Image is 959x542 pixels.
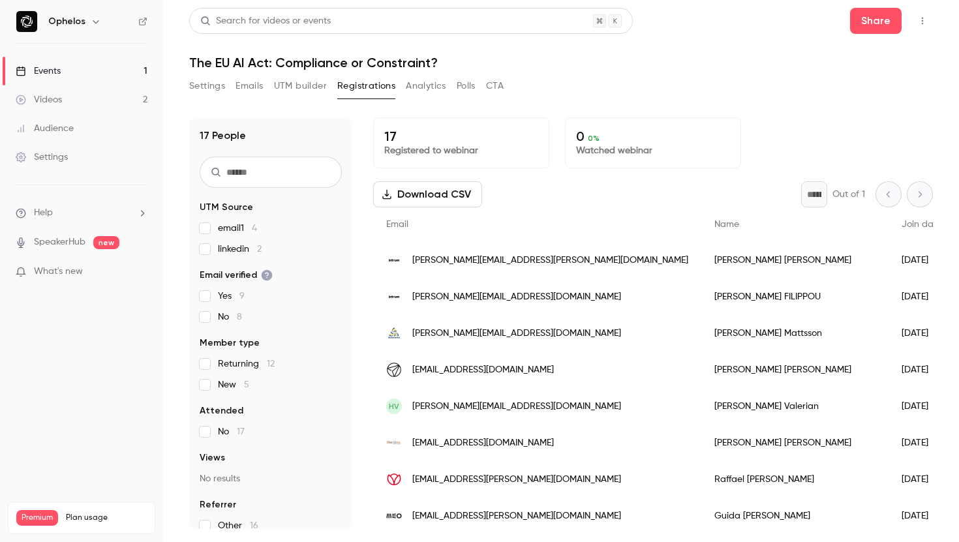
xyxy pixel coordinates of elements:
div: [DATE] [889,425,955,461]
span: 5 [244,380,249,389]
div: [DATE] [889,498,955,534]
div: Settings [16,151,68,164]
span: Returning [218,357,275,370]
span: Yes [218,290,245,303]
div: [PERSON_NAME] FILIPPOU [701,279,889,315]
span: Email [386,220,408,229]
span: No [218,310,242,324]
img: afry.com [386,362,402,378]
section: facet-groups [200,201,342,532]
span: Email verified [200,269,273,282]
button: Polls [457,76,476,97]
img: membriq.se [386,435,402,451]
div: [DATE] [889,315,955,352]
button: Registrations [337,76,395,97]
button: Settings [189,76,225,97]
span: 12 [267,359,275,369]
span: [EMAIL_ADDRESS][PERSON_NAME][DOMAIN_NAME] [412,473,621,487]
div: [DATE] [889,388,955,425]
span: 4 [252,224,257,233]
div: [DATE] [889,242,955,279]
div: [DATE] [889,279,955,315]
div: [PERSON_NAME] Valerian [701,388,889,425]
span: Plan usage [66,513,147,523]
span: No [218,425,245,438]
img: meo.pt [386,513,402,519]
span: 8 [237,312,242,322]
span: Member type [200,337,260,350]
span: HV [389,400,399,412]
li: help-dropdown-opener [16,206,147,220]
span: Other [218,519,258,532]
span: Views [200,451,225,464]
span: 16 [250,521,258,530]
p: Out of 1 [832,188,865,201]
p: 0 [576,128,730,144]
span: Referrer [200,498,236,511]
h1: The EU AI Act: Compliance or Constraint? [189,55,933,70]
span: 17 [237,427,245,436]
div: [PERSON_NAME] [PERSON_NAME] [701,352,889,388]
p: No results [200,472,342,485]
span: Join date [902,220,942,229]
div: Events [16,65,61,78]
button: Download CSV [373,181,482,207]
span: What's new [34,265,83,279]
span: [PERSON_NAME][EMAIL_ADDRESS][DOMAIN_NAME] [412,400,621,414]
div: Videos [16,93,62,106]
div: Search for videos or events [200,14,331,28]
div: Guida [PERSON_NAME] [701,498,889,534]
span: email1 [218,222,257,235]
h1: 17 People [200,128,246,143]
button: Share [850,8,902,34]
div: [PERSON_NAME] [PERSON_NAME] [701,425,889,461]
span: Premium [16,510,58,526]
div: Raffael [PERSON_NAME] [701,461,889,498]
span: [PERSON_NAME][EMAIL_ADDRESS][PERSON_NAME][DOMAIN_NAME] [412,254,688,267]
span: linkedin [218,243,262,256]
span: Attended [200,404,243,417]
h6: Ophelos [48,15,85,28]
button: Emails [236,76,263,97]
img: Ophelos [16,11,37,32]
span: new [93,236,119,249]
span: 2 [257,245,262,254]
button: Analytics [406,76,446,97]
span: UTM Source [200,201,253,214]
span: New [218,378,249,391]
span: [PERSON_NAME][EMAIL_ADDRESS][DOMAIN_NAME] [412,290,621,304]
span: 9 [239,292,245,301]
div: Audience [16,122,74,135]
div: [DATE] [889,461,955,498]
span: [EMAIL_ADDRESS][PERSON_NAME][DOMAIN_NAME] [412,509,621,523]
span: Name [714,220,739,229]
a: SpeakerHub [34,235,85,249]
div: [DATE] [889,352,955,388]
span: [PERSON_NAME][EMAIL_ADDRESS][DOMAIN_NAME] [412,327,621,340]
p: 17 [384,128,538,144]
img: mewa.be [386,472,402,487]
img: intrum.com [386,252,402,268]
button: UTM builder [274,76,327,97]
div: [PERSON_NAME] [PERSON_NAME] [701,242,889,279]
p: Registered to webinar [384,144,538,157]
img: gr.intrum.com [386,289,402,305]
span: [EMAIL_ADDRESS][DOMAIN_NAME] [412,363,554,377]
span: 0 % [588,134,600,143]
button: CTA [486,76,504,97]
p: Watched webinar [576,144,730,157]
span: Help [34,206,53,220]
span: [EMAIL_ADDRESS][DOMAIN_NAME] [412,436,554,450]
img: skatteverket.se [386,325,402,341]
div: [PERSON_NAME] Mattsson [701,315,889,352]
